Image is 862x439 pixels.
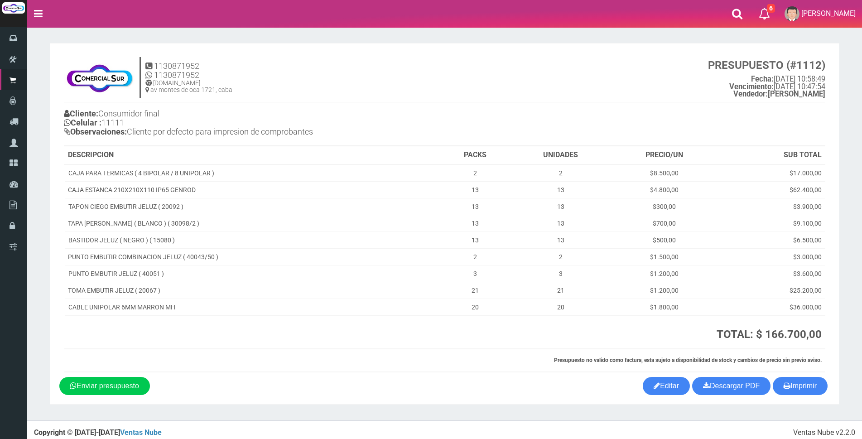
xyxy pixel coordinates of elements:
td: 20 [439,299,510,315]
td: 13 [439,181,510,198]
strong: Vendedor: [733,90,768,98]
td: $8.500,00 [611,164,718,182]
b: Observaciones: [64,127,127,136]
td: 13 [439,215,510,232]
td: 3 [439,265,510,282]
td: $500,00 [611,232,718,248]
img: Z [64,59,135,96]
div: Ventas Nube v2.2.0 [793,428,855,438]
td: 13 [510,232,611,248]
td: $1.500,00 [611,248,718,265]
img: User Image [785,6,799,21]
td: $4.800,00 [611,181,718,198]
td: $3.600,00 [718,265,825,282]
td: $1.200,00 [611,282,718,299]
td: TAPA [PERSON_NAME] ( BLANCO ) ( 30098/2 ) [64,215,439,232]
td: $36.000,00 [718,299,825,315]
a: Ventas Nube [120,428,162,437]
td: TOMA EMBUTIR JELUZ ( 20067 ) [64,282,439,299]
td: 13 [510,181,611,198]
th: SUB TOTAL [718,146,825,164]
td: $25.200,00 [718,282,825,299]
strong: TOTAL: $ 166.700,00 [717,328,822,341]
td: $6.500,00 [718,232,825,248]
span: 6 [767,4,775,13]
td: 20 [510,299,611,315]
button: Imprimir [773,377,828,395]
strong: Vencimiento: [729,82,774,91]
img: Logo grande [2,2,25,14]
a: Descargar PDF [692,377,771,395]
td: BASTIDOR JELUZ ( NEGRO ) ( 15080 ) [64,232,439,248]
th: DESCRIPCION [64,146,439,164]
th: PRECIO/UN [611,146,718,164]
td: 2 [510,248,611,265]
td: 13 [510,198,611,215]
td: CAJA ESTANCA 210X210X110 IP65 GENROD [64,181,439,198]
th: PACKS [439,146,510,164]
td: $3.900,00 [718,198,825,215]
td: 21 [510,282,611,299]
td: 13 [510,215,611,232]
a: Editar [643,377,690,395]
td: 21 [439,282,510,299]
td: 13 [439,232,510,248]
h4: 1130871952 1130871952 [145,62,232,80]
h5: [DOMAIN_NAME] av montes de oca 1721, caba [145,80,232,94]
strong: Presupuesto no valido como factura, esta sujeto a disponibilidad de stock y cambios de precio sin... [554,357,822,363]
td: $700,00 [611,215,718,232]
td: 2 [439,164,510,182]
td: $1.200,00 [611,265,718,282]
td: $1.800,00 [611,299,718,315]
a: Enviar presupuesto [59,377,150,395]
strong: PRESUPUESTO (#1112) [708,59,825,72]
td: $3.000,00 [718,248,825,265]
td: 13 [439,198,510,215]
td: $300,00 [611,198,718,215]
td: CABLE UNIPOLAR 6MM MARRON MH [64,299,439,315]
td: 3 [510,265,611,282]
b: Cliente: [64,109,98,118]
td: $17.000,00 [718,164,825,182]
h4: Consumidor final 11111 Cliente por defecto para impresion de comprobantes [64,107,445,140]
td: 2 [510,164,611,182]
td: TAPON CIEGO EMBUTIR JELUZ ( 20092 ) [64,198,439,215]
td: $62.400,00 [718,181,825,198]
td: PUNTO EMBUTIR JELUZ ( 40051 ) [64,265,439,282]
strong: Copyright © [DATE]-[DATE] [34,428,162,437]
th: UNIDADES [510,146,611,164]
span: [PERSON_NAME] [801,9,856,18]
td: CAJA PARA TERMICAS ( 4 BIPOLAR / 8 UNIPOLAR ) [64,164,439,182]
td: 2 [439,248,510,265]
small: [DATE] 10:58:49 [DATE] 10:47:54 [708,59,825,98]
b: Celular : [64,118,101,127]
b: [PERSON_NAME] [733,90,825,98]
span: Enviar presupuesto [77,382,139,390]
td: PUNTO EMBUTIR COMBINACION JELUZ ( 40043/50 ) [64,248,439,265]
strong: Fecha: [751,75,774,83]
td: $9.100,00 [718,215,825,232]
